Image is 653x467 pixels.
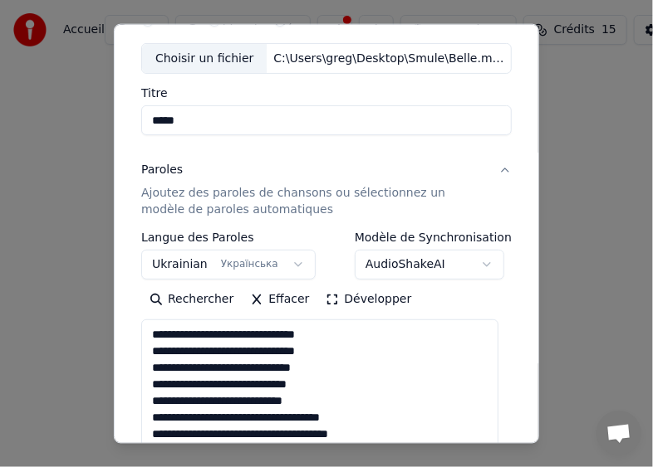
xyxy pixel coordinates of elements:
div: Paroles [141,162,183,178]
label: Titre [141,87,512,99]
button: Développer [317,286,420,313]
button: Effacer [242,286,317,313]
div: C:\Users\greg\Desktop\Smule\Belle.mp4 [267,50,511,66]
div: Choisir un fichier [142,43,267,73]
button: Rechercher [141,286,242,313]
label: Langue des Paroles [141,231,316,243]
label: Modèle de Synchronisation [355,231,512,243]
button: ParolesAjoutez des paroles de chansons ou sélectionnez un modèle de paroles automatiques [141,148,512,231]
label: Audio [161,13,194,25]
label: Vidéo [228,13,260,25]
p: Ajoutez des paroles de chansons ou sélectionnez un modèle de paroles automatiques [141,185,485,218]
label: URL [293,13,317,25]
